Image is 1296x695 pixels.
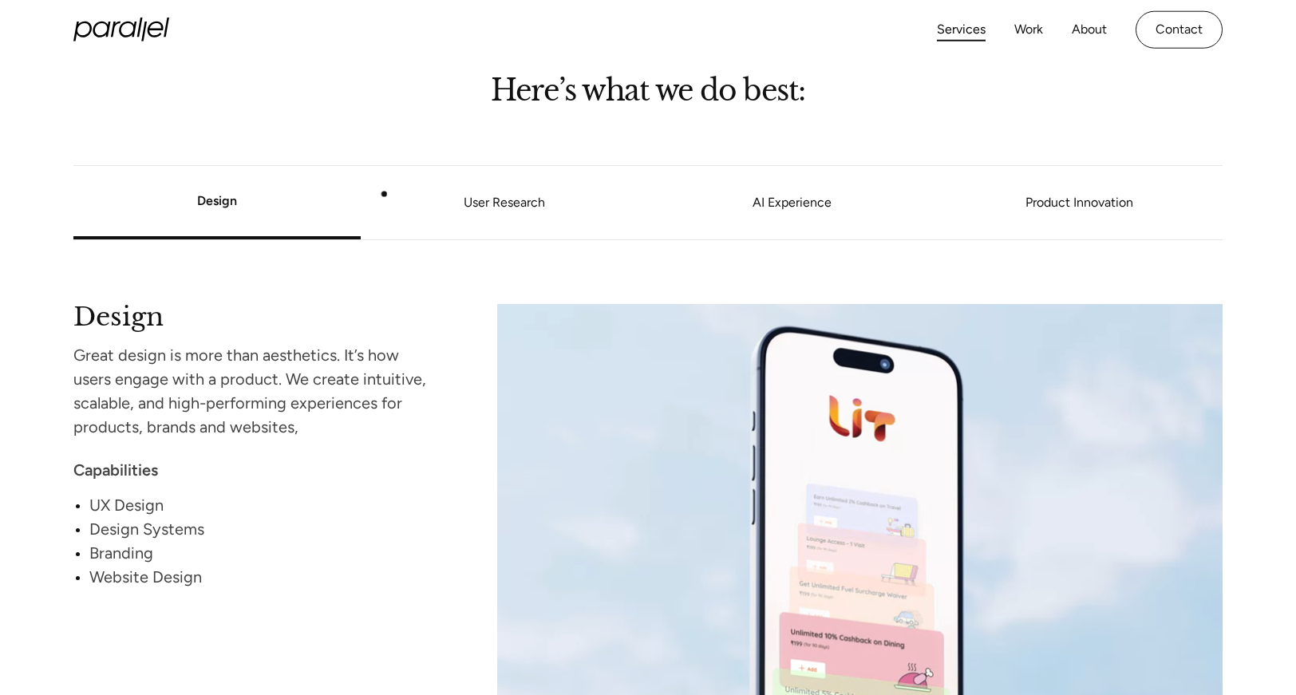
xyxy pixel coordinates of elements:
[937,18,986,41] a: Services
[648,198,935,207] a: AI Experience
[89,493,437,517] div: UX Design
[935,198,1223,207] a: Product Innovation
[1136,11,1223,49] a: Contact
[73,458,437,482] div: Capabilities
[73,18,169,41] a: home
[89,565,437,589] div: Website Design
[1014,18,1043,41] a: Work
[197,193,237,208] a: Design
[1072,18,1107,41] a: About
[89,541,437,565] div: Branding
[73,343,437,439] div: Great design is more than aesthetics. It’s how users engage with a product. We create intuitive, ...
[73,304,437,326] h2: Design
[89,517,437,541] div: Design Systems
[361,198,648,207] a: User Research
[337,77,959,102] h2: Here’s what we do best:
